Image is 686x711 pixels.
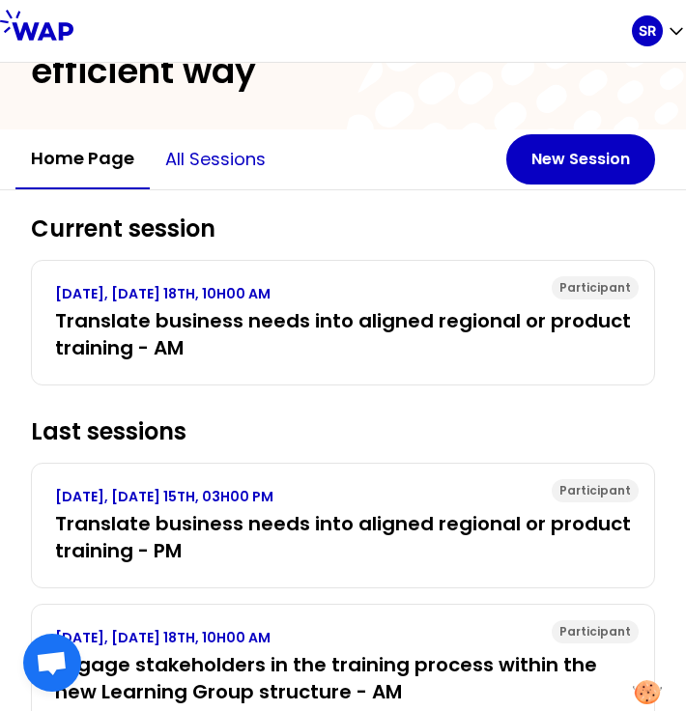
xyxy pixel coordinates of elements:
[150,130,281,188] button: All sessions
[55,487,631,506] p: [DATE], [DATE] 15TH, 03H00 PM
[552,479,639,502] div: Participant
[55,651,631,705] h3: Engage stakeholders in the training process within the new Learning Group structure - AM
[23,634,81,692] div: Chat öffnen
[55,284,631,303] p: [DATE], [DATE] 18TH, 10H00 AM
[632,15,686,46] button: SR
[552,276,639,299] div: Participant
[55,510,631,564] h3: Translate business needs into aligned regional or product training - PM
[15,129,150,189] button: Home page
[552,620,639,643] div: Participant
[55,307,631,361] h3: Translate business needs into aligned regional or product training - AM
[55,628,631,647] p: [DATE], [DATE] 18TH, 10H00 AM
[31,416,655,447] h2: Last sessions
[639,21,656,41] p: SR
[31,213,655,244] h2: Current session
[506,134,655,185] button: New Session
[55,487,631,564] a: [DATE], [DATE] 15TH, 03H00 PMTranslate business needs into aligned regional or product training - PM
[55,628,631,705] a: [DATE], [DATE] 18TH, 10H00 AMEngage stakeholders in the training process within the new Learning ...
[55,284,631,361] a: [DATE], [DATE] 18TH, 10H00 AMTranslate business needs into aligned regional or product training - AM
[31,14,655,91] h2: Learn with peers, the fast and efficient way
